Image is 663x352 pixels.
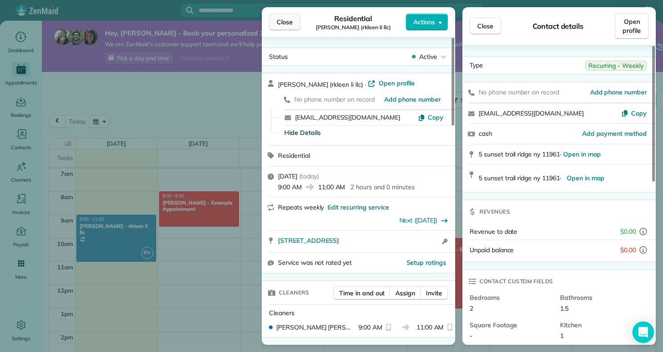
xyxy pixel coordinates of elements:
[269,309,295,317] span: Cleaners
[278,151,310,160] span: Residential
[479,207,510,216] span: Revenues
[590,88,647,97] a: Add phone number
[533,21,583,31] span: Contact details
[620,245,636,254] span: $0.00
[479,109,584,117] a: [EMAIL_ADDRESS][DOMAIN_NAME]
[479,150,601,158] span: 5 sunset trail ridge ny 11961 ·
[277,18,293,27] span: Close
[428,113,443,121] span: Copy
[470,245,514,254] span: Unpaid balance
[585,61,647,71] span: Recurring - Weekly
[368,79,415,88] a: Open profile
[631,109,647,117] span: Copy
[334,13,372,24] span: Residential
[470,321,553,330] span: Square Footage
[276,323,355,332] span: [PERSON_NAME] [PERSON_NAME]
[621,109,647,118] button: Copy
[318,183,345,192] span: 11:00 AM
[470,332,472,340] span: -
[327,203,389,212] span: Edit recurring service
[560,332,564,340] span: 1
[563,150,601,158] a: Open in map
[269,13,300,31] button: Close
[479,174,563,182] span: 5 sunset trail ridge ny 11961 ·
[560,304,569,312] span: 1.5
[358,323,382,332] span: 9:00 AM
[623,17,641,35] span: Open profile
[418,113,443,122] button: Copy
[399,216,448,225] button: Next ([DATE])
[479,129,492,138] span: cash
[284,128,321,137] button: Hide Details
[419,52,437,61] span: Active
[350,183,414,192] p: 2 hours and 0 minutes
[470,293,553,302] span: Bedrooms
[384,95,441,104] a: Add phone number
[278,203,324,211] span: Repeats weekly
[278,236,439,245] a: [STREET_ADDRESS]
[479,277,553,286] span: Contact custom fields
[379,79,415,88] span: Open profile
[477,22,493,31] span: Close
[279,288,309,297] span: Cleaners
[420,286,448,300] button: Invite
[563,170,614,186] a: Open in map
[269,53,288,61] span: Status
[295,113,400,121] a: [EMAIL_ADDRESS][DOMAIN_NAME]
[407,258,447,267] span: Setup ratings
[333,286,390,300] button: Time in and out
[439,236,450,247] button: Open access information
[426,289,442,298] span: Invite
[620,227,636,236] span: $0.00
[615,13,649,39] a: Open profile
[417,323,444,332] span: 11:00 AM
[582,129,647,138] a: Add payment method
[299,172,319,180] span: ( today )
[567,174,605,182] span: Open in map
[479,88,559,96] span: No phone number on record
[363,81,368,88] span: ·
[470,227,517,236] span: Revenue to date
[470,61,483,71] span: Type
[399,216,438,224] a: Next ([DATE])
[632,321,654,343] div: Open Intercom Messenger
[470,18,501,35] button: Close
[413,18,435,27] span: Actions
[339,289,385,298] span: Time in and out
[278,258,352,267] span: Service was not rated yet
[278,236,339,245] span: [STREET_ADDRESS]
[278,80,363,89] span: [PERSON_NAME] (rkleen li llc)
[390,286,421,300] button: Assign
[278,183,302,192] span: 9:00 AM
[278,172,297,180] span: [DATE]
[470,304,473,312] span: 2
[560,321,643,330] span: Kitchen
[395,289,415,298] span: Assign
[560,293,643,302] span: Bathrooms
[316,24,391,31] span: [PERSON_NAME] (rkleen li llc)
[407,258,447,267] button: Setup ratings
[294,95,375,103] span: No phone number on record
